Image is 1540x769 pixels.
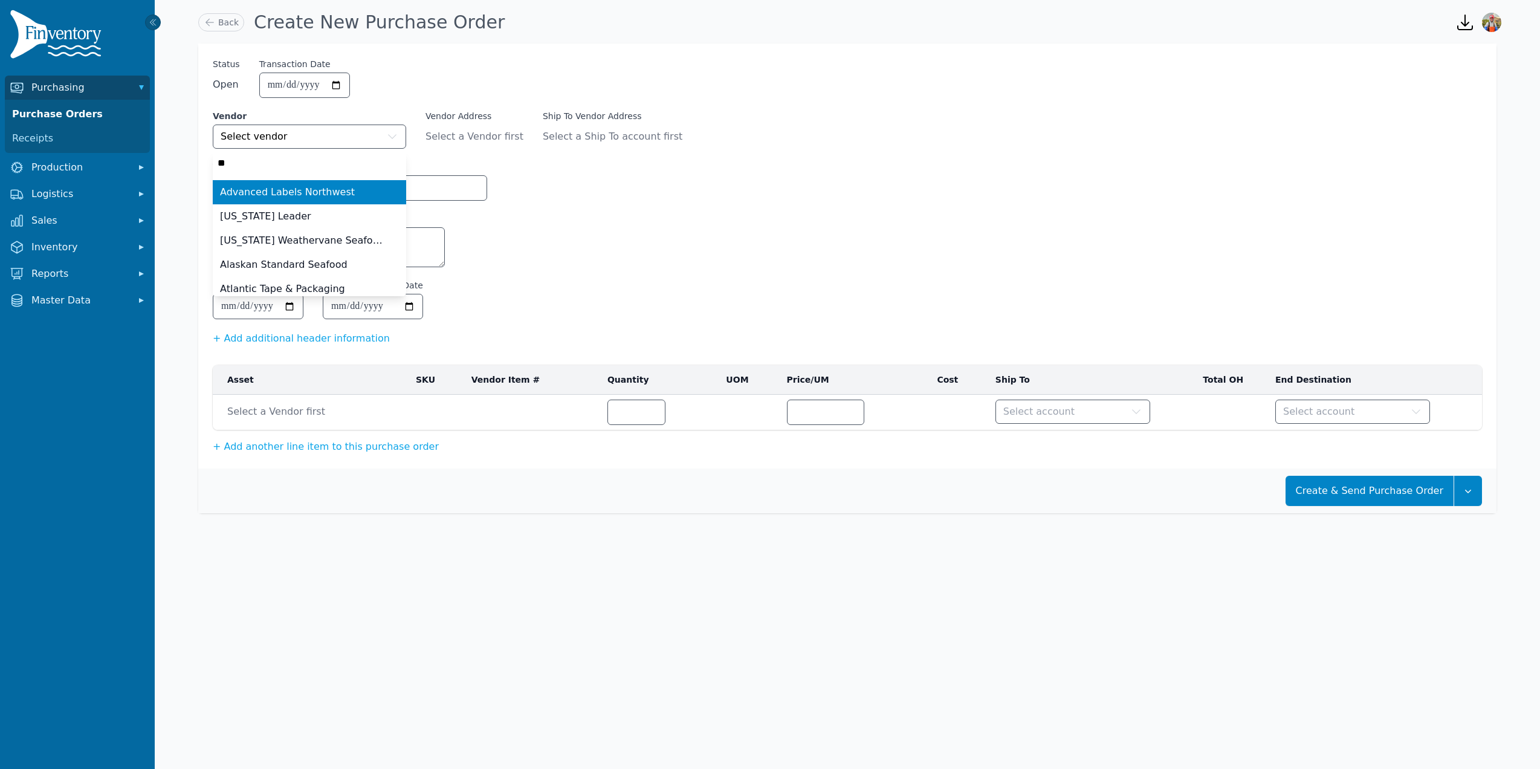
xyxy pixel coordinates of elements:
span: Master Data [31,293,128,308]
span: Open [213,77,240,92]
label: Vendor [213,110,406,122]
button: + Add another line item to this purchase order [213,440,439,454]
span: Select a Vendor first [425,129,523,144]
th: UOM [719,365,779,395]
span: Alaskan Standard Seafood [220,258,348,272]
button: Production [5,155,150,180]
button: Select account [995,400,1150,424]
th: Cost [930,365,988,395]
img: Finventory [10,10,106,63]
a: Receipts [7,126,147,151]
span: Select vendor [221,129,287,144]
button: Select account [1275,400,1430,424]
th: SKU [409,365,464,395]
span: Reports [31,267,128,281]
button: Inventory [5,235,150,259]
label: Vendor Address [425,110,523,122]
th: Asset [213,365,409,395]
h1: Create New Purchase Order [254,11,505,33]
th: Ship To [988,365,1179,395]
button: Create & Send Purchase Order [1286,476,1454,506]
th: End Destination [1268,365,1458,395]
span: Sales [31,213,128,228]
button: Master Data [5,288,150,313]
span: [US_STATE] Weathervane Seafoods LLC [220,233,384,248]
span: Status [213,58,240,70]
a: Purchase Orders [7,102,147,126]
span: Atlantic Tape & Packaging [220,282,345,296]
img: Sera Wheeler [1482,13,1501,32]
th: Total OH [1178,365,1268,395]
input: Select vendor [213,151,406,175]
button: Reports [5,262,150,286]
a: Back [198,13,244,31]
button: Purchasing [5,76,150,100]
label: Transaction Date [259,58,331,70]
span: Production [31,160,128,175]
label: Ship To Vendor Address [543,110,697,122]
th: Vendor Item # [464,365,600,395]
span: Logistics [31,187,128,201]
button: Sales [5,209,150,233]
span: Select account [1283,404,1354,419]
span: Inventory [31,240,128,255]
span: Advanced Labels Northwest [220,185,355,200]
span: [US_STATE] Leader [220,209,311,224]
span: Select a Ship To account first [543,129,697,144]
button: Logistics [5,182,150,206]
button: Select vendor [213,125,406,149]
span: Purchasing [31,80,128,95]
th: Quantity [600,365,719,395]
span: Select a Vendor first [227,404,401,419]
button: + Add additional header information [213,331,390,346]
th: Price/UM [780,365,930,395]
span: Select account [1003,404,1075,419]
